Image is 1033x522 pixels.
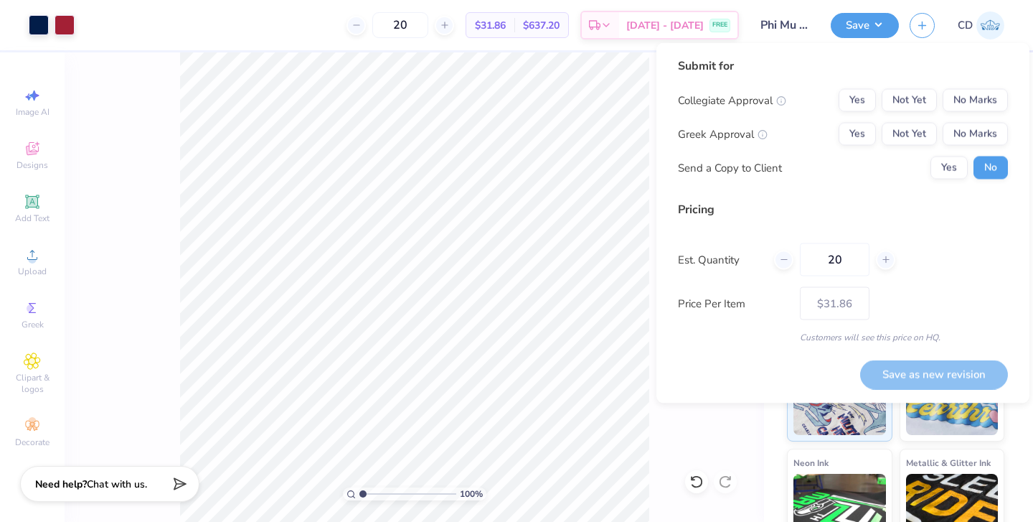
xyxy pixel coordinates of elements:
input: Untitled Design [750,11,820,39]
div: Customers will see this price on HQ. [678,331,1008,344]
div: Send a Copy to Client [678,159,782,176]
input: – – [800,243,869,276]
img: Cate Duffer [976,11,1004,39]
button: No [973,157,1008,180]
span: Neon Ink [793,455,829,470]
button: Yes [839,89,876,112]
button: Save [831,13,899,38]
strong: Need help? [35,477,87,491]
div: Submit for [678,57,1008,75]
label: Price Per Item [678,295,789,312]
button: No Marks [943,89,1008,112]
div: Collegiate Approval [678,92,786,108]
span: Metallic & Glitter Ink [906,455,991,470]
span: Clipart & logos [7,372,57,395]
span: Decorate [15,437,49,448]
a: CD [958,11,1004,39]
button: Not Yet [882,89,937,112]
button: Not Yet [882,123,937,146]
span: $637.20 [523,18,560,33]
span: Designs [16,159,48,171]
span: Image AI [16,106,49,118]
span: 100 % [460,488,483,500]
div: Pricing [678,201,1008,218]
span: Add Text [15,213,49,224]
button: Yes [930,157,968,180]
button: No Marks [943,123,1008,146]
span: [DATE] - [DATE] [626,18,704,33]
label: Est. Quantity [678,251,763,268]
span: $31.86 [475,18,506,33]
button: Yes [839,123,876,146]
span: Greek [22,319,44,330]
span: Upload [18,266,47,277]
span: Chat with us. [87,477,147,491]
div: Greek Approval [678,126,768,142]
input: – – [372,12,428,38]
span: CD [958,17,973,34]
span: FREE [712,20,727,30]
